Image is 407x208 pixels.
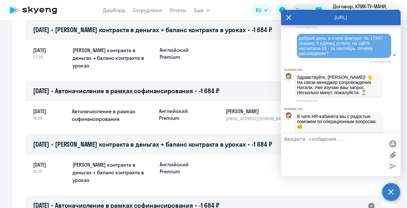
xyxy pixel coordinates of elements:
[299,36,384,56] span: добрый день. в счете фактуре № 17397 указано 9 единиц услуги, на сайте насчитала 16 - за сентябрь...
[169,7,186,13] a: Отчеты
[133,7,162,13] a: Сотрудники
[33,87,49,95] span: [DATE]
[316,7,322,13] img: balance
[285,73,293,82] img: bot avatar
[33,169,67,174] span: 18:28
[51,140,53,148] span: •
[51,26,53,34] span: •
[51,87,53,95] span: •
[195,87,197,95] span: •
[72,107,154,123] h5: Автоначисление в рамках софинансирования
[55,87,193,95] span: Автоначисление в рамках софинансирования
[33,107,67,115] span: [DATE]
[160,161,207,175] p: Английский Premium
[251,4,272,17] button: RU
[55,26,246,34] span: [PERSON_NAME] контракта в деньгах → баланс контракта в уроках
[296,25,318,29] time: 14:03:15[DATE]
[256,6,261,14] span: RU
[388,150,397,160] label: Лимит 10 файлов
[293,4,326,17] button: Балансbalance
[285,112,293,121] img: bot avatar
[33,54,67,60] span: 07:26
[296,99,318,102] time: 14:03:52[DATE]
[248,140,250,148] span: •
[297,75,381,95] p: Здравствуйте, [PERSON_NAME]! 👋 ﻿На связи менеджер сопровождения Натали. Уже изучаю ваш запрос. Не...
[252,26,272,34] span: -1 684 ₽
[103,7,125,13] a: Дашборд
[72,161,155,184] h5: [PERSON_NAME] контракта в деньгах → баланс контракта в уроках
[194,4,210,17] button: Ещё
[252,140,272,148] span: -1 684 ₽
[33,161,67,169] span: [DATE]
[194,6,203,14] span: Ещё
[226,107,291,115] h5: [PERSON_NAME]
[199,87,219,95] span: -1 684 ₽
[330,3,402,18] button: Договор, КЛИК-ТУ-МАНИ, ООО
[226,116,291,121] p: [EMAIL_ADDRESS][DOMAIN_NAME]
[33,26,49,34] span: [DATE]
[55,140,246,148] span: [PERSON_NAME] контракта в деньгах → баланс контракта в уроках
[284,107,401,111] div: Autofaq bot
[33,46,67,54] span: [DATE]
[333,3,392,18] p: Договор, КЛИК-ТУ-МАНИ, ООО
[33,140,49,148] span: [DATE]
[159,107,207,121] p: Английский Premium
[369,60,391,63] time: 14:03:20[DATE]
[284,68,401,72] div: Autofaq bot
[248,26,250,34] span: •
[296,6,313,14] div: Баланс
[160,46,207,60] p: Английский Premium
[297,114,381,155] p: В чате HR-кабинета мы с радостью поможем по операционным вопросам. 😊 Для решения вопросов по доку...
[33,115,67,121] span: 18:28
[72,46,155,69] h5: [PERSON_NAME] контракта в деньгах → баланс контракта в уроках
